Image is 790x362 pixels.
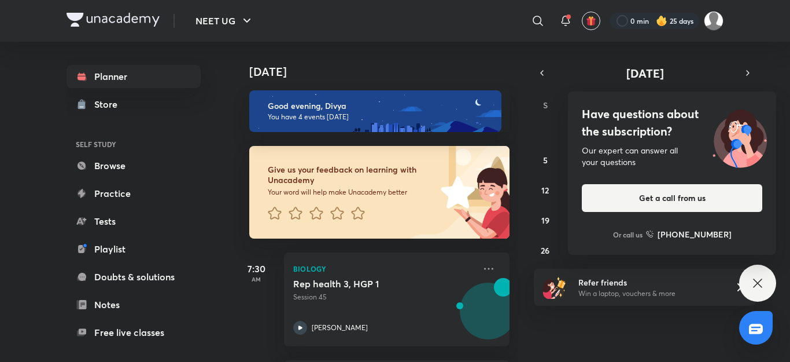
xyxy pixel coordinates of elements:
[673,245,683,256] abbr: October 30, 2025
[543,276,566,299] img: referral
[268,188,437,197] p: Your word will help make Unacademy better
[707,245,715,256] abbr: October 31, 2025
[578,276,721,288] h6: Refer friends
[536,211,555,229] button: October 19, 2025
[582,105,762,140] h4: Have questions about the subscription?
[67,210,201,233] a: Tests
[703,105,776,168] img: ttu_illustration_new.svg
[656,15,667,27] img: streak
[268,101,491,111] h6: Good evening, Divya
[582,184,762,212] button: Get a call from us
[312,323,368,333] p: [PERSON_NAME]
[249,65,521,79] h4: [DATE]
[67,321,201,344] a: Free live classes
[67,13,160,30] a: Company Logo
[293,262,475,276] p: Biology
[578,288,721,299] p: Win a laptop, vouchers & more
[582,145,762,168] div: Our expert can answer all your questions
[536,151,555,169] button: October 5, 2025
[293,292,475,302] p: Session 45
[67,13,160,27] img: Company Logo
[607,245,616,256] abbr: October 28, 2025
[536,241,555,259] button: October 26, 2025
[543,100,548,111] abbr: Sunday
[67,134,201,154] h6: SELF STUDY
[541,245,549,256] abbr: October 26, 2025
[536,181,555,199] button: October 12, 2025
[582,12,600,30] button: avatar
[67,293,201,316] a: Notes
[640,245,649,256] abbr: October 29, 2025
[646,228,732,240] a: [PHONE_NUMBER]
[626,65,664,81] span: [DATE]
[249,90,501,132] img: evening
[586,16,596,26] img: avatar
[67,182,201,205] a: Practice
[67,265,201,288] a: Doubts & solutions
[574,245,582,256] abbr: October 27, 2025
[541,215,549,226] abbr: October 19, 2025
[401,146,510,239] img: feedback_image
[268,112,491,122] p: You have 4 events [DATE]
[543,155,548,166] abbr: October 5, 2025
[293,278,437,290] h5: Rep health 3, HGP 1
[704,11,723,31] img: Divya rakesh
[94,97,124,111] div: Store
[233,262,279,276] h5: 7:30
[460,289,516,345] img: Avatar
[67,65,201,88] a: Planner
[233,276,279,283] p: AM
[550,65,740,81] button: [DATE]
[541,185,549,196] abbr: October 12, 2025
[613,229,643,240] p: Or call us
[268,164,437,185] h6: Give us your feedback on learning with Unacademy
[67,93,201,116] a: Store
[658,228,732,240] h6: [PHONE_NUMBER]
[67,237,201,261] a: Playlist
[67,154,201,177] a: Browse
[189,9,261,32] button: NEET UG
